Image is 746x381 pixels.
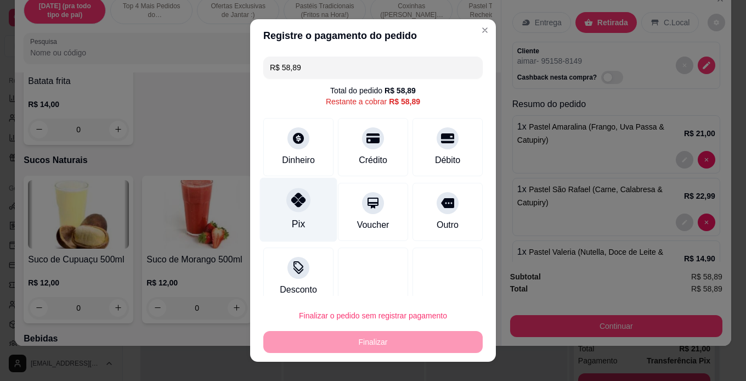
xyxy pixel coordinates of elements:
[476,21,494,39] button: Close
[437,218,459,232] div: Outro
[435,154,460,167] div: Débito
[280,283,317,296] div: Desconto
[385,85,416,96] div: R$ 58,89
[357,218,389,232] div: Voucher
[250,19,496,52] header: Registre o pagamento do pedido
[263,305,483,327] button: Finalizar o pedido sem registrar pagamento
[292,217,305,231] div: Pix
[330,85,416,96] div: Total do pedido
[389,96,420,107] div: R$ 58,89
[326,96,420,107] div: Restante a cobrar
[270,57,476,79] input: Ex.: hambúrguer de cordeiro
[359,154,387,167] div: Crédito
[282,154,315,167] div: Dinheiro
